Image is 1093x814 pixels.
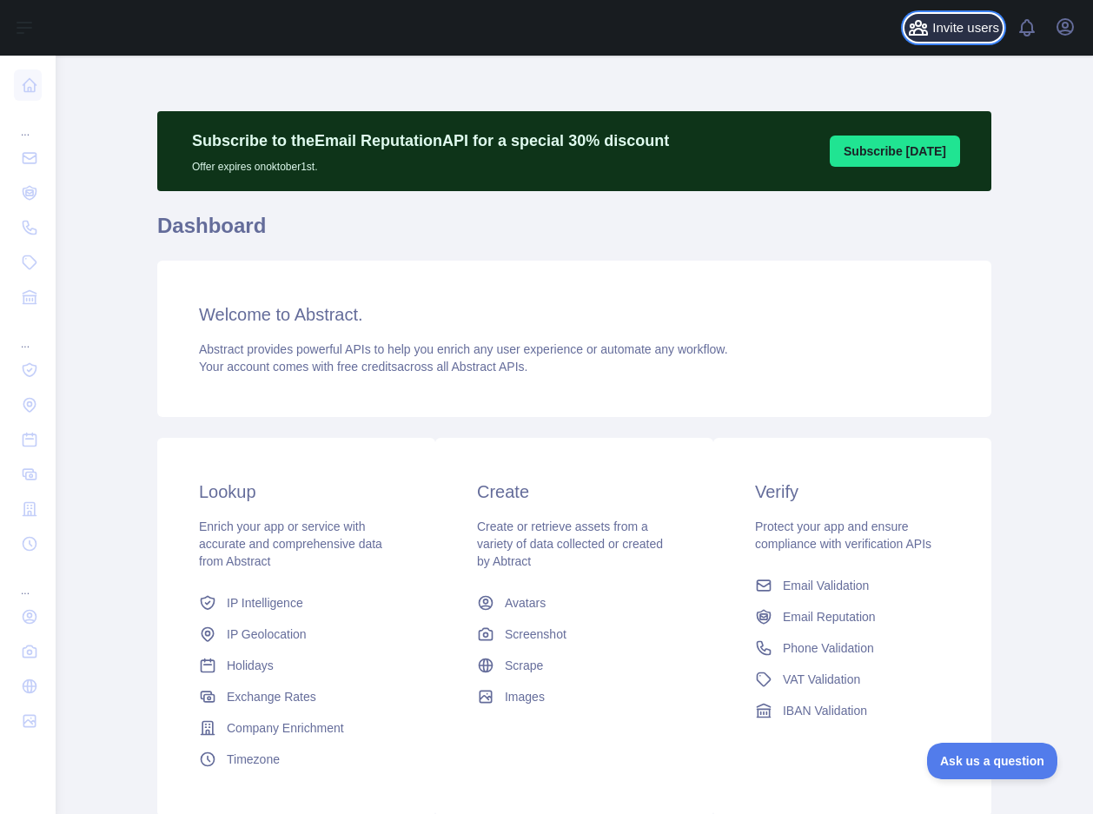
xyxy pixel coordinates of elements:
div: ... [14,316,42,351]
span: Exchange Rates [227,688,316,705]
span: Email Validation [783,577,869,594]
a: Screenshot [470,619,679,650]
div: ... [14,563,42,598]
span: Protect your app and ensure compliance with verification APIs [755,520,931,551]
a: IP Intelligence [192,587,401,619]
span: Your account comes with across all Abstract APIs. [199,360,527,374]
span: Enrich your app or service with accurate and comprehensive data from Abstract [199,520,382,568]
h1: Dashboard [157,212,991,254]
p: Subscribe to the Email Reputation API for a special 30 % discount [192,129,669,153]
h3: Create [477,480,672,504]
a: VAT Validation [748,664,957,695]
button: Invite users [904,14,1003,42]
span: VAT Validation [783,671,860,688]
div: ... [14,104,42,139]
span: Phone Validation [783,639,874,657]
a: IP Geolocation [192,619,401,650]
a: Holidays [192,650,401,681]
span: Scrape [505,657,543,674]
span: Holidays [227,657,274,674]
h3: Verify [755,480,950,504]
span: Create or retrieve assets from a variety of data collected or created by Abtract [477,520,663,568]
span: Avatars [505,594,546,612]
a: Images [470,681,679,712]
span: Company Enrichment [227,719,344,737]
a: Phone Validation [748,632,957,664]
span: Abstract provides powerful APIs to help you enrich any user experience or automate any workflow. [199,342,728,356]
a: IBAN Validation [748,695,957,726]
p: Offer expires on oktober 1st. [192,153,669,174]
a: Exchange Rates [192,681,401,712]
span: Email Reputation [783,608,876,625]
a: Scrape [470,650,679,681]
span: Screenshot [505,625,566,643]
span: IP Intelligence [227,594,303,612]
span: Images [505,688,545,705]
span: IBAN Validation [783,702,867,719]
a: Avatars [470,587,679,619]
span: free credits [337,360,397,374]
span: IP Geolocation [227,625,307,643]
span: Timezone [227,751,280,768]
a: Email Reputation [748,601,957,632]
a: Email Validation [748,570,957,601]
h3: Lookup [199,480,394,504]
a: Timezone [192,744,401,775]
h3: Welcome to Abstract. [199,302,950,327]
span: Invite users [932,18,999,38]
a: Company Enrichment [192,712,401,744]
iframe: Toggle Customer Support [927,743,1058,779]
button: Subscribe [DATE] [830,136,960,167]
